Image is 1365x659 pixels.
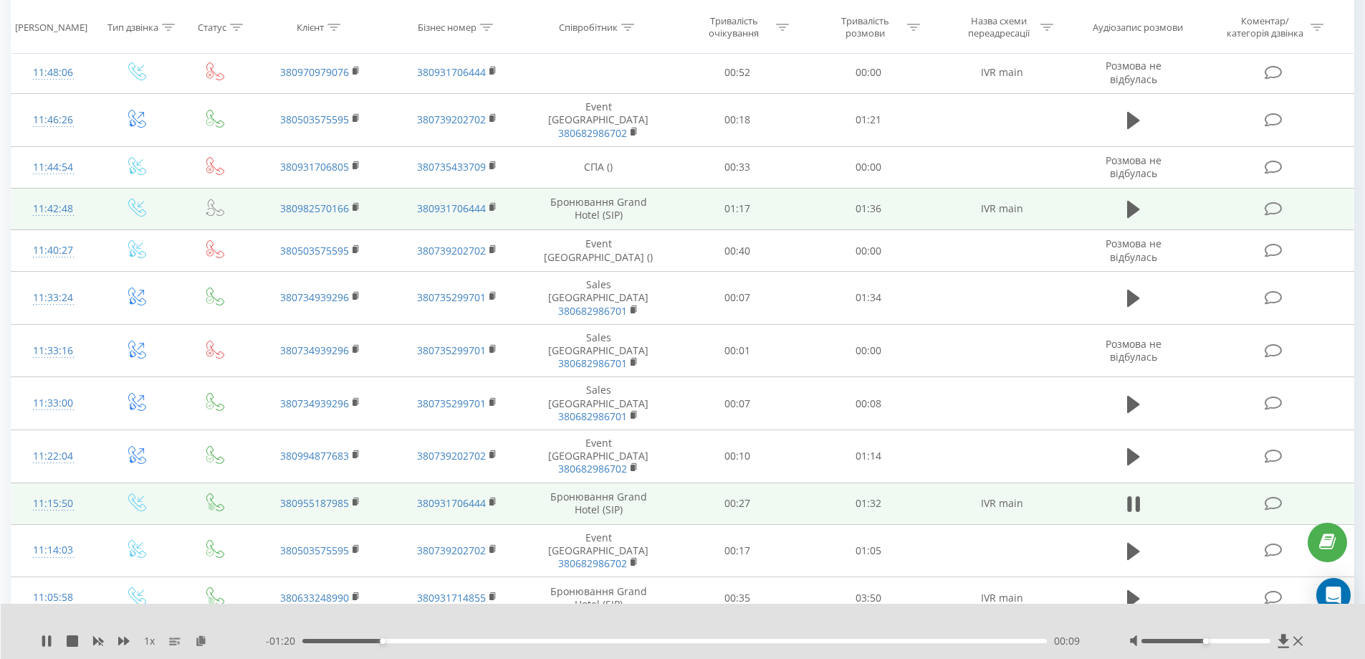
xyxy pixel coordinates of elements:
div: 11:44:54 [26,153,81,181]
td: Event [GEOGRAPHIC_DATA] [525,430,672,483]
a: 380931706444 [417,202,486,215]
div: Accessibility label [380,638,385,644]
div: 11:15:50 [26,490,81,518]
div: Назва схеми переадресації [960,15,1037,39]
div: 11:33:00 [26,389,81,417]
td: 00:17 [672,524,803,577]
td: 00:27 [672,483,803,524]
td: Бронювання Grand Hotel (SIP) [525,188,672,229]
td: 01:05 [803,524,934,577]
td: 00:07 [672,377,803,430]
div: 11:46:26 [26,106,81,134]
td: 00:00 [803,324,934,377]
div: Тип дзвінка [107,21,158,33]
td: 00:10 [672,430,803,483]
span: - 01:20 [266,634,302,648]
a: 380931706444 [417,65,486,79]
div: Accessibility label [1203,638,1209,644]
td: СПА () [525,146,672,188]
span: 00:09 [1054,634,1080,648]
div: Коментар/категорія дзвінка [1223,15,1307,39]
div: Співробітник [559,21,618,33]
span: Розмова не відбулась [1106,153,1162,180]
a: 380955187985 [280,496,349,510]
div: Клієнт [297,21,324,33]
td: 01:21 [803,94,934,147]
td: IVR main [934,577,1070,619]
td: 00:00 [803,146,934,188]
td: 00:40 [672,230,803,272]
td: 00:18 [672,94,803,147]
a: 380633248990 [280,591,349,605]
span: Розмова не відбулась [1106,337,1162,364]
a: 380503575595 [280,544,349,557]
a: 380982570166 [280,202,349,215]
td: 01:14 [803,430,934,483]
td: IVR main [934,483,1070,524]
div: 11:14:03 [26,536,81,564]
td: Event [GEOGRAPHIC_DATA] () [525,230,672,272]
td: 01:34 [803,272,934,325]
td: 03:50 [803,577,934,619]
a: 380931714855 [417,591,486,605]
a: 380739202702 [417,113,486,126]
td: Sales [GEOGRAPHIC_DATA] [525,377,672,430]
a: 380739202702 [417,544,486,557]
a: 380682986701 [558,356,627,370]
td: 00:00 [803,230,934,272]
td: 00:08 [803,377,934,430]
a: 380503575595 [280,244,349,257]
a: 380739202702 [417,244,486,257]
a: 380734939296 [280,343,349,357]
div: 11:05:58 [26,584,81,612]
div: 11:42:48 [26,195,81,223]
a: 380734939296 [280,397,349,410]
a: 380931706444 [417,496,486,510]
td: Бронювання Grand Hotel (SIP) [525,483,672,524]
div: 11:40:27 [26,237,81,265]
td: 00:52 [672,52,803,93]
a: 380734939296 [280,290,349,304]
div: 11:33:16 [26,337,81,365]
span: Розмова не відбулась [1106,237,1162,263]
a: 380970979076 [280,65,349,79]
td: 00:33 [672,146,803,188]
td: 00:07 [672,272,803,325]
td: 01:32 [803,483,934,524]
td: 00:01 [672,324,803,377]
td: Event [GEOGRAPHIC_DATA] [525,524,672,577]
a: 380735299701 [417,290,486,304]
td: 00:00 [803,52,934,93]
div: Бізнес номер [418,21,476,33]
td: 01:36 [803,188,934,229]
a: 380682986702 [558,556,627,570]
td: 00:35 [672,577,803,619]
div: 11:33:24 [26,284,81,312]
div: 11:48:06 [26,59,81,87]
a: 380682986702 [558,126,627,140]
div: [PERSON_NAME] [15,21,87,33]
a: 380682986701 [558,409,627,423]
a: 380994877683 [280,449,349,463]
td: IVR main [934,188,1070,229]
div: 11:22:04 [26,442,81,470]
a: 380735299701 [417,343,486,357]
div: Статус [198,21,226,33]
td: Sales [GEOGRAPHIC_DATA] [525,272,672,325]
a: 380735299701 [417,397,486,410]
span: Розмова не відбулась [1106,59,1162,85]
div: Тривалість розмови [827,15,904,39]
span: 1 x [144,634,155,648]
td: Бронювання Grand Hotel (SIP) [525,577,672,619]
div: Open Intercom Messenger [1316,578,1351,612]
a: 380735433709 [417,160,486,174]
td: Event [GEOGRAPHIC_DATA] [525,94,672,147]
div: Тривалість очікування [696,15,772,39]
td: 01:17 [672,188,803,229]
a: 380682986702 [558,462,627,475]
td: IVR main [934,52,1070,93]
td: Sales [GEOGRAPHIC_DATA] [525,324,672,377]
a: 380739202702 [417,449,486,463]
a: 380503575595 [280,113,349,126]
a: 380931706805 [280,160,349,174]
